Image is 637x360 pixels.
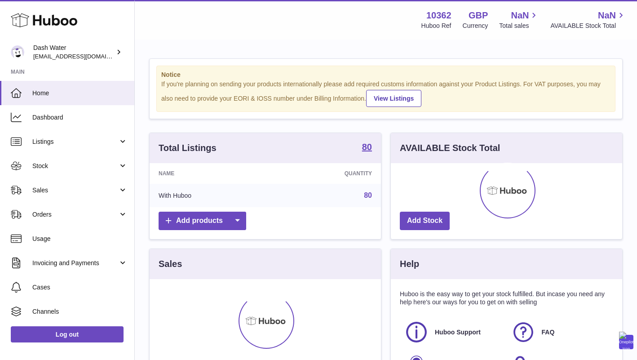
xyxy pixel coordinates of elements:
strong: Notice [161,71,610,79]
span: Huboo Support [435,328,481,337]
th: Quantity [272,163,381,184]
a: NaN Total sales [499,9,539,30]
a: 80 [364,191,372,199]
td: With Huboo [150,184,272,207]
p: Huboo is the easy way to get your stock fulfilled. But incase you need any help here's our ways f... [400,290,613,307]
span: AVAILABLE Stock Total [550,22,626,30]
span: Channels [32,307,128,316]
span: Cases [32,283,128,292]
a: Huboo Support [404,320,502,344]
th: Name [150,163,272,184]
span: Listings [32,138,118,146]
a: Add Stock [400,212,450,230]
span: Stock [32,162,118,170]
span: Home [32,89,128,98]
a: Log out [11,326,124,342]
span: [EMAIL_ADDRESS][DOMAIN_NAME] [33,53,132,60]
span: Orders [32,210,118,219]
span: Total sales [499,22,539,30]
span: NaN [598,9,616,22]
strong: GBP [469,9,488,22]
h3: Help [400,258,419,270]
span: NaN [511,9,529,22]
h3: AVAILABLE Stock Total [400,142,500,154]
strong: 10362 [426,9,451,22]
h3: Total Listings [159,142,217,154]
div: Huboo Ref [421,22,451,30]
span: FAQ [542,328,555,337]
span: Sales [32,186,118,195]
div: Dash Water [33,44,114,61]
span: Usage [32,235,128,243]
a: NaN AVAILABLE Stock Total [550,9,626,30]
a: View Listings [366,90,421,107]
div: If you're planning on sending your products internationally please add required customs informati... [161,80,610,107]
span: Dashboard [32,113,128,122]
h3: Sales [159,258,182,270]
img: bea@dash-water.com [11,45,24,59]
strong: 80 [362,142,372,151]
a: FAQ [511,320,609,344]
a: 80 [362,142,372,153]
a: Add products [159,212,246,230]
div: Currency [463,22,488,30]
span: Invoicing and Payments [32,259,118,267]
